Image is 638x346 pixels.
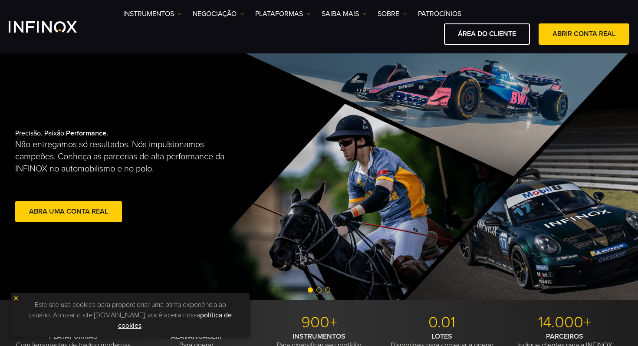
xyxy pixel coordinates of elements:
div: Precisão. Paixão. [15,115,289,238]
a: ÁREA DO CLIENTE [444,23,530,45]
p: 900+ [261,313,377,332]
a: NEGOCIAÇÃO [193,9,244,19]
span: Go to slide 1 [308,287,313,293]
p: Este site usa cookies para proporcionar uma ótima experiência ao usuário. Ao usar o site [DOMAIN_... [15,297,245,333]
a: Instrumentos [123,9,182,19]
a: Saiba mais [322,9,367,19]
p: 14.000+ [506,313,623,332]
strong: PARCEIROS [546,332,583,341]
a: Patrocínios [418,9,461,19]
a: PLATAFORMAS [255,9,311,19]
strong: Performance. [66,129,108,138]
p: Não entregamos só resultados. Nós impulsionamos campeões. Conheça as parcerias de alta performanc... [15,138,234,175]
strong: LOTES [431,332,452,341]
p: 0.01 [384,313,500,332]
img: yellow close icon [13,295,19,301]
span: Go to slide 2 [316,287,322,293]
a: SOBRE [378,9,407,19]
span: Go to slide 3 [325,287,330,293]
a: ABRIR CONTA REAL [539,23,629,45]
a: abra uma conta real [15,201,122,222]
a: INFINOX Logo [9,21,97,33]
strong: INSTRUMENTOS [293,332,345,341]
